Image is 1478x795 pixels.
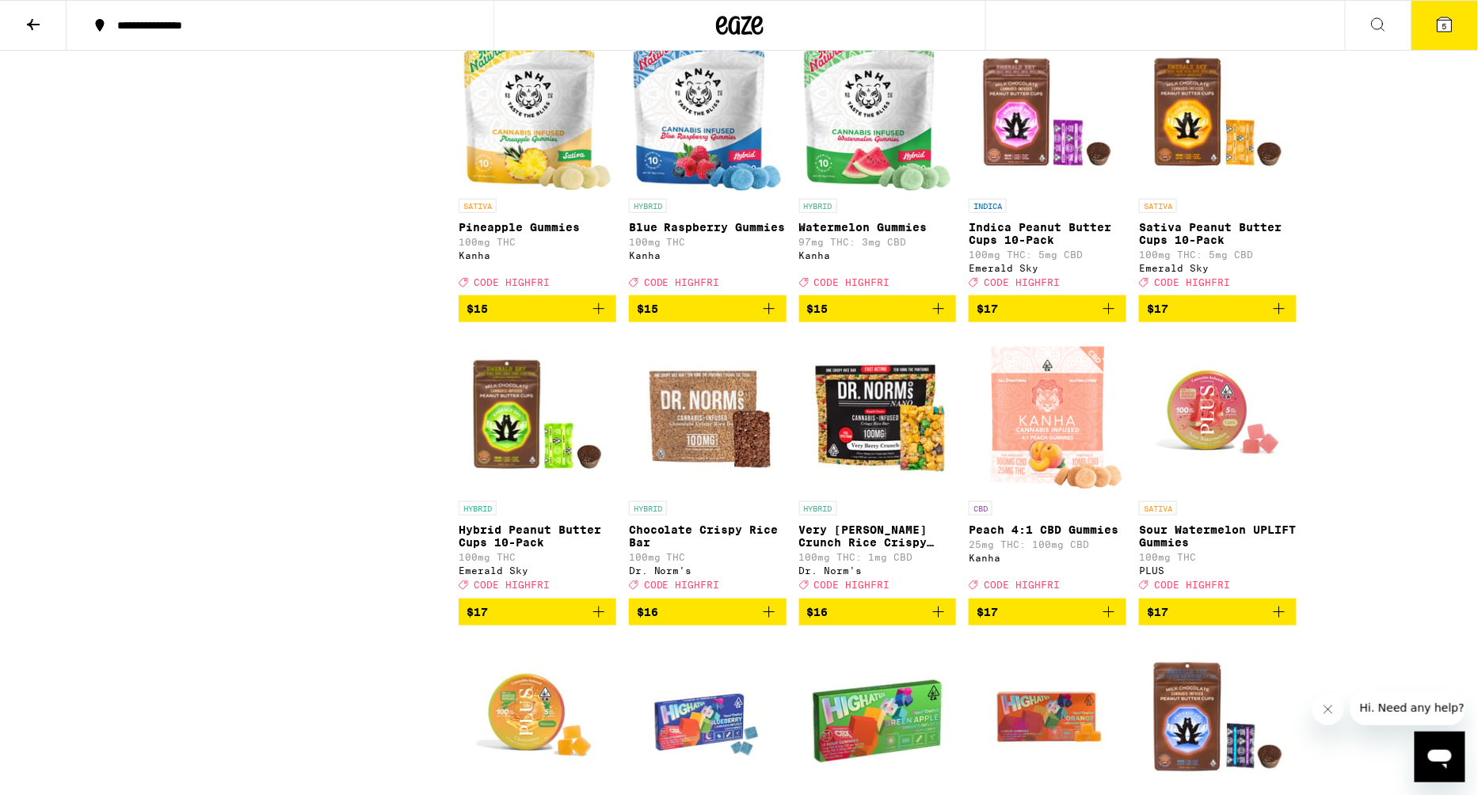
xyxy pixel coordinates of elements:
[1442,21,1447,31] span: 5
[1139,565,1297,576] div: PLUS
[969,599,1126,626] button: Add to bag
[799,335,957,493] img: Dr. Norm's - Very Berry Crunch Rice Crispy Treat
[799,552,957,562] p: 100mg THC: 1mg CBD
[629,32,787,295] a: Open page for Blue Raspberry Gummies from Kanha
[459,599,616,626] button: Add to bag
[814,580,890,591] span: CODE HIGHFRI
[459,295,616,322] button: Add to bag
[969,501,992,515] p: CBD
[799,599,957,626] button: Add to bag
[459,250,616,261] div: Kanha
[629,237,787,247] p: 100mg THC
[799,295,957,322] button: Add to bag
[969,263,1126,273] div: Emerald Sky
[644,277,720,287] span: CODE HIGHFRI
[629,335,787,598] a: Open page for Chocolate Crispy Rice Bar from Dr. Norm's
[984,277,1060,287] span: CODE HIGHFRI
[1147,606,1168,618] span: $17
[1147,302,1168,315] span: $17
[969,335,1126,598] a: Open page for Peach 4:1 CBD Gummies from Kanha
[1139,552,1297,562] p: 100mg THC
[629,599,787,626] button: Add to bag
[634,32,782,191] img: Kanha - Blue Raspberry Gummies
[1350,690,1465,725] iframe: Message from company
[629,199,667,213] p: HYBRID
[629,221,787,234] p: Blue Raspberry Gummies
[459,523,616,549] p: Hybrid Peanut Butter Cups 10-Pack
[1312,694,1344,725] iframe: Close message
[459,221,616,234] p: Pineapple Gummies
[629,295,787,322] button: Add to bag
[1139,335,1297,493] img: PLUS - Sour Watermelon UPLIFT Gummies
[799,335,957,598] a: Open page for Very Berry Crunch Rice Crispy Treat from Dr. Norm's
[814,277,890,287] span: CODE HIGHFRI
[1411,1,1478,50] button: 5
[799,250,957,261] div: Kanha
[969,523,1126,536] p: Peach 4:1 CBD Gummies
[459,501,497,515] p: HYBRID
[629,565,787,576] div: Dr. Norm's
[969,221,1126,246] p: Indica Peanut Butter Cups 10-Pack
[799,32,957,295] a: Open page for Watermelon Gummies from Kanha
[1154,580,1230,591] span: CODE HIGHFRI
[1415,732,1465,782] iframe: Button to launch messaging window
[804,32,952,191] img: Kanha - Watermelon Gummies
[467,302,488,315] span: $15
[459,237,616,247] p: 100mg THC
[637,606,658,618] span: $16
[474,580,550,591] span: CODE HIGHFRI
[644,580,720,591] span: CODE HIGHFRI
[1139,32,1297,295] a: Open page for Sativa Peanut Butter Cups 10-Pack from Emerald Sky
[977,606,998,618] span: $17
[799,523,957,549] p: Very [PERSON_NAME] Crunch Rice Crispy Treat
[459,335,616,598] a: Open page for Hybrid Peanut Butter Cups 10-Pack from Emerald Sky
[637,302,658,315] span: $15
[969,32,1126,295] a: Open page for Indica Peanut Butter Cups 10-Pack from Emerald Sky
[467,606,488,618] span: $17
[969,539,1126,550] p: 25mg THC: 100mg CBD
[1139,501,1177,515] p: SATIVA
[807,606,829,618] span: $16
[799,199,837,213] p: HYBRID
[799,501,837,515] p: HYBRID
[1139,335,1297,598] a: Open page for Sour Watermelon UPLIFT Gummies from PLUS
[1139,32,1297,191] img: Emerald Sky - Sativa Peanut Butter Cups 10-Pack
[459,32,616,295] a: Open page for Pineapple Gummies from Kanha
[463,32,611,191] img: Kanha - Pineapple Gummies
[629,335,787,493] img: Dr. Norm's - Chocolate Crispy Rice Bar
[474,277,550,287] span: CODE HIGHFRI
[969,295,1126,322] button: Add to bag
[1139,295,1297,322] button: Add to bag
[459,335,616,493] img: Emerald Sky - Hybrid Peanut Butter Cups 10-Pack
[799,237,957,247] p: 97mg THC: 3mg CBD
[629,552,787,562] p: 100mg THC
[459,565,616,576] div: Emerald Sky
[629,523,787,549] p: Chocolate Crispy Rice Bar
[969,249,1126,260] p: 100mg THC: 5mg CBD
[459,199,497,213] p: SATIVA
[799,221,957,234] p: Watermelon Gummies
[1139,249,1297,260] p: 100mg THC: 5mg CBD
[1139,263,1297,273] div: Emerald Sky
[459,552,616,562] p: 100mg THC
[1139,199,1177,213] p: SATIVA
[977,302,998,315] span: $17
[629,501,667,515] p: HYBRID
[970,335,1126,493] img: Kanha - Peach 4:1 CBD Gummies
[1139,221,1297,246] p: Sativa Peanut Butter Cups 10-Pack
[969,553,1126,563] div: Kanha
[799,565,957,576] div: Dr. Norm's
[807,302,829,315] span: $15
[984,580,1060,591] span: CODE HIGHFRI
[1139,599,1297,626] button: Add to bag
[1154,277,1230,287] span: CODE HIGHFRI
[969,199,1007,213] p: INDICA
[629,250,787,261] div: Kanha
[1139,523,1297,549] p: Sour Watermelon UPLIFT Gummies
[969,32,1126,191] img: Emerald Sky - Indica Peanut Butter Cups 10-Pack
